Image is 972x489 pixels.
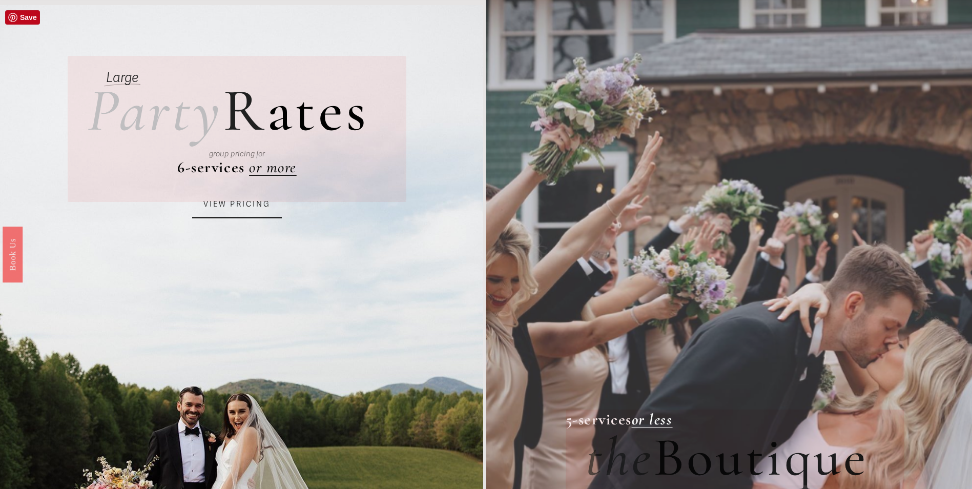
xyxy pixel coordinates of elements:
[192,191,282,218] a: VIEW PRICING
[106,70,138,86] em: Large
[223,74,267,147] span: R
[209,149,265,158] em: group pricing for
[88,74,222,147] em: Party
[632,410,673,429] a: or less
[566,410,632,429] strong: 5-services
[5,10,40,25] a: Pin it!
[88,81,369,141] h2: ates
[3,227,23,282] a: Book Us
